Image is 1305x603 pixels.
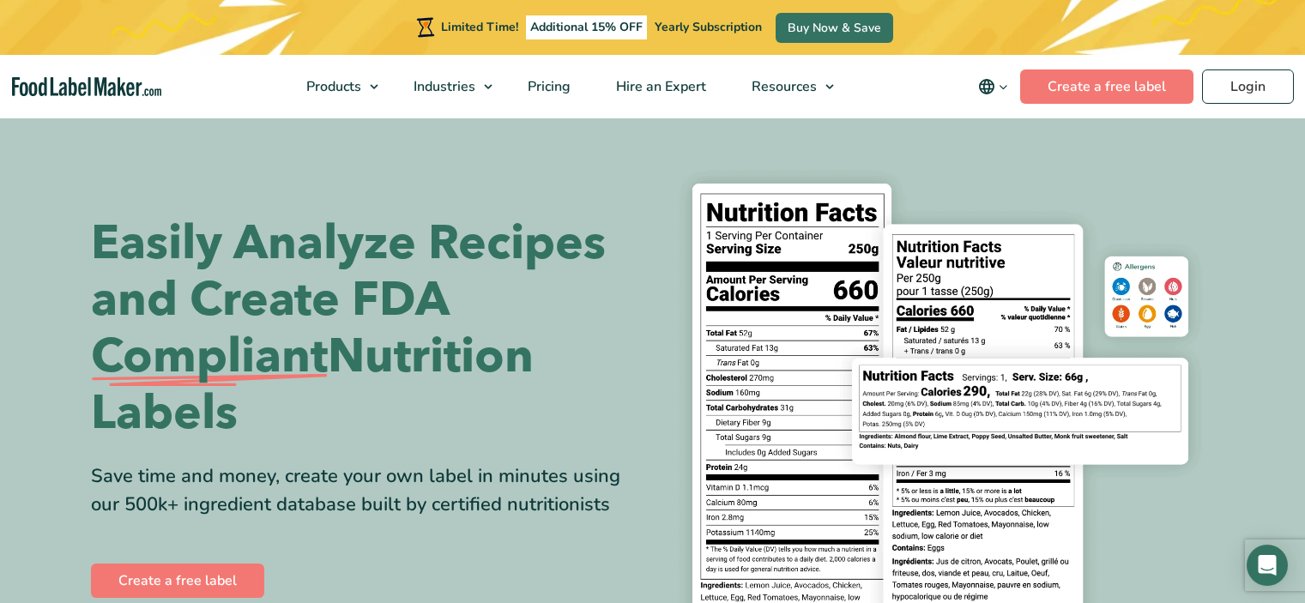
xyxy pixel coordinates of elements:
span: Limited Time! [441,19,518,35]
span: Products [301,77,363,96]
a: Hire an Expert [594,55,725,118]
a: Industries [391,55,501,118]
span: Industries [408,77,477,96]
span: Pricing [523,77,572,96]
a: Pricing [505,55,589,118]
a: Login [1202,69,1294,104]
a: Create a free label [91,564,264,598]
span: Compliant [91,329,328,385]
span: Resources [746,77,819,96]
a: Create a free label [1020,69,1193,104]
a: Resources [729,55,843,118]
a: Buy Now & Save [776,13,893,43]
span: Additional 15% OFF [526,15,647,39]
a: Products [284,55,387,118]
div: Open Intercom Messenger [1247,545,1288,586]
span: Hire an Expert [611,77,708,96]
h1: Easily Analyze Recipes and Create FDA Nutrition Labels [91,215,640,442]
span: Yearly Subscription [655,19,762,35]
div: Save time and money, create your own label in minutes using our 500k+ ingredient database built b... [91,462,640,519]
